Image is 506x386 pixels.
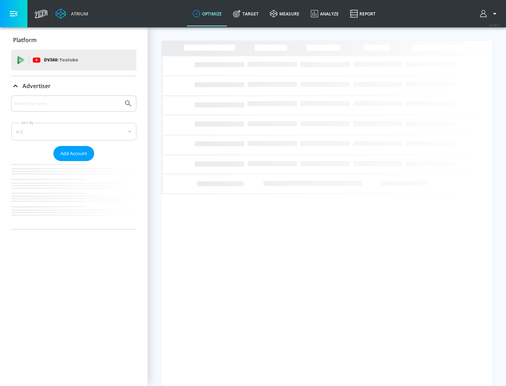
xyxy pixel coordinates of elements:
a: Target [227,1,264,26]
input: Search by name [14,99,121,108]
span: Add Account [60,149,87,158]
button: Add Account [53,146,94,161]
div: DV360: Youtube [11,49,136,71]
a: Analyze [305,1,344,26]
div: Platform [11,30,136,50]
label: Sort By [20,120,35,125]
p: Advertiser [22,82,51,90]
div: Advertiser [11,76,136,96]
a: Report [344,1,381,26]
a: Atrium [56,8,88,19]
a: measure [264,1,305,26]
div: A-Z [11,123,136,140]
a: optimize [187,1,227,26]
p: DV360: [44,56,78,64]
nav: list of Advertiser [11,161,136,229]
p: Platform [13,36,37,44]
div: Advertiser [11,95,136,229]
span: v 4.19.0 [489,23,499,27]
div: Atrium [68,11,88,17]
p: Youtube [59,56,78,64]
